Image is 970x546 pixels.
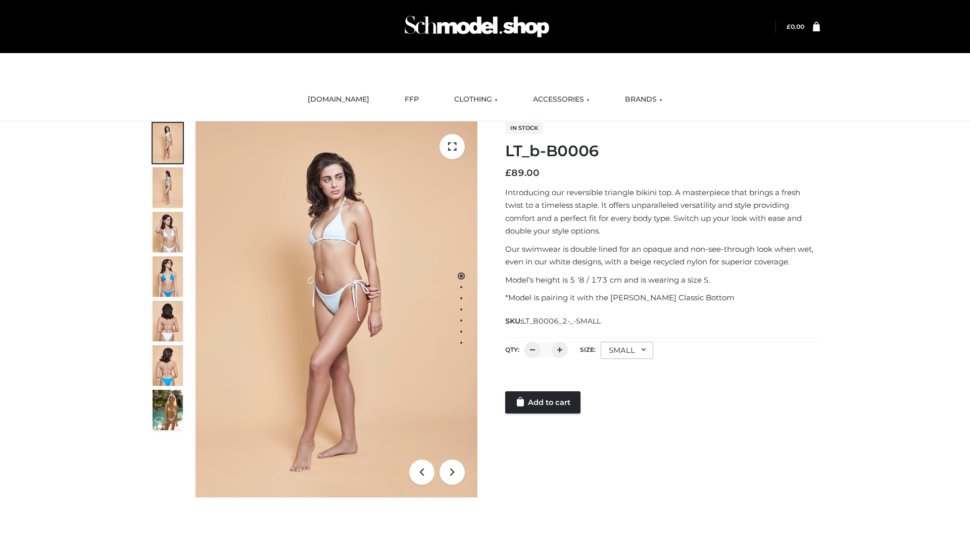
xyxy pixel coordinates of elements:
[196,121,477,497] img: ArielClassicBikiniTop_CloudNine_AzureSky_OW114ECO_1
[580,346,596,353] label: Size:
[787,23,791,30] span: £
[617,88,670,111] a: BRANDS
[505,122,543,134] span: In stock
[153,390,183,430] img: Arieltop_CloudNine_AzureSky2.jpg
[505,167,540,178] bdi: 89.00
[787,23,804,30] a: £0.00
[300,88,377,111] a: [DOMAIN_NAME]
[153,212,183,252] img: ArielClassicBikiniTop_CloudNine_AzureSky_OW114ECO_3-scaled.jpg
[787,23,804,30] bdi: 0.00
[153,167,183,208] img: ArielClassicBikiniTop_CloudNine_AzureSky_OW114ECO_2-scaled.jpg
[601,342,653,359] div: SMALL
[153,345,183,386] img: ArielClassicBikiniTop_CloudNine_AzureSky_OW114ECO_8-scaled.jpg
[153,301,183,341] img: ArielClassicBikiniTop_CloudNine_AzureSky_OW114ECO_7-scaled.jpg
[397,88,426,111] a: FFP
[447,88,505,111] a: CLOTHING
[505,391,580,414] a: Add to cart
[505,346,519,353] label: QTY:
[505,315,602,327] span: SKU:
[505,186,820,238] p: Introducing our reversible triangle bikini top. A masterpiece that brings a fresh twist to a time...
[505,243,820,268] p: Our swimwear is double lined for an opaque and non-see-through look when wet, even in our white d...
[153,256,183,297] img: ArielClassicBikiniTop_CloudNine_AzureSky_OW114ECO_4-scaled.jpg
[153,123,183,163] img: ArielClassicBikiniTop_CloudNine_AzureSky_OW114ECO_1-scaled.jpg
[505,142,820,160] h1: LT_b-B0006
[522,316,601,326] span: LT_B0006_2-_-SMALL
[505,291,820,304] p: *Model is pairing it with the [PERSON_NAME] Classic Bottom
[401,7,553,47] img: Schmodel Admin 964
[505,167,511,178] span: £
[525,88,597,111] a: ACCESSORIES
[505,274,820,287] p: Model’s height is 5 ‘8 / 173 cm and is wearing a size S.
